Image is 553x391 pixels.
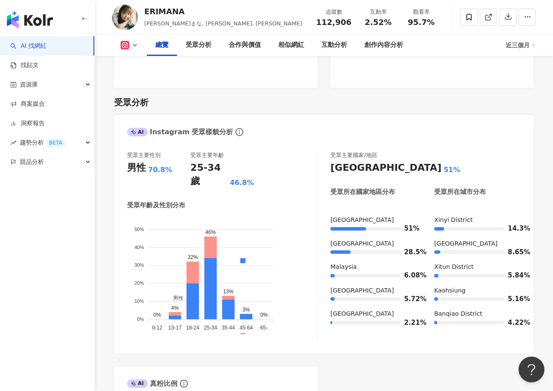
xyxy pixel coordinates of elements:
[434,240,521,248] div: [GEOGRAPHIC_DATA]
[321,40,347,50] div: 互動分析
[114,96,149,108] div: 受眾分析
[127,201,185,210] div: 受眾年齡及性別分布
[148,165,172,175] div: 70.8%
[330,286,417,295] div: [GEOGRAPHIC_DATA]
[134,262,144,268] tspan: 30%
[434,286,521,295] div: Kaohsiung
[229,40,261,50] div: 合作與價值
[404,249,417,256] span: 28.5%
[405,8,438,16] div: 觀看率
[134,280,144,286] tspan: 20%
[365,18,391,27] span: 2.52%
[404,225,417,232] span: 51%
[364,40,403,50] div: 創作內容分析
[330,161,441,175] div: [GEOGRAPHIC_DATA]
[46,139,65,147] div: BETA
[127,379,177,388] div: 真粉比例
[10,100,45,108] a: 商案媒合
[508,320,521,326] span: 4.22%
[10,61,39,70] a: 找貼文
[234,127,245,137] span: info-circle
[330,263,417,271] div: Malaysia
[408,18,435,27] span: 95.7%
[20,133,65,152] span: 趨勢分析
[10,42,47,50] a: searchAI 找網紅
[506,38,536,52] div: 近三個月
[186,325,199,331] tspan: 18-24
[330,310,417,318] div: [GEOGRAPHIC_DATA]
[155,40,168,50] div: 總覽
[222,325,235,331] tspan: 35-44
[134,299,144,304] tspan: 10%
[330,151,377,159] div: 受眾主要國家/地區
[330,240,417,248] div: [GEOGRAPHIC_DATA]
[239,325,253,331] tspan: 45-64
[204,325,217,331] tspan: 25-34
[508,225,521,232] span: 14.3%
[330,216,417,225] div: [GEOGRAPHIC_DATA]
[152,325,162,331] tspan: 0-12
[144,6,302,17] div: ERIMANA
[167,295,183,301] span: 男性
[508,296,521,302] span: 5.16%
[404,272,417,279] span: 6.08%
[20,75,38,94] span: 資源庫
[362,8,395,16] div: 互動率
[127,151,161,159] div: 受眾主要性別
[134,244,144,249] tspan: 40%
[10,119,45,128] a: 洞察報告
[404,320,417,326] span: 2.21%
[10,140,16,146] span: rise
[112,4,138,30] img: KOL Avatar
[186,40,211,50] div: 受眾分析
[190,161,228,188] div: 25-34 歲
[260,325,267,331] tspan: 65-
[316,18,351,27] span: 112,906
[434,263,521,271] div: Xitun District
[519,357,544,382] iframe: Help Scout Beacon - Open
[127,161,146,175] div: 男性
[179,379,189,389] span: info-circle
[434,310,521,318] div: Banqiao District
[434,188,486,197] div: 受眾所在城市分布
[168,325,182,331] tspan: 13-17
[134,226,144,231] tspan: 50%
[230,178,254,188] div: 46.8%
[316,8,351,16] div: 追蹤數
[144,20,302,27] span: [PERSON_NAME]まな, [PERSON_NAME], [PERSON_NAME]
[20,152,44,172] span: 競品分析
[190,151,224,159] div: 受眾主要年齡
[127,379,148,388] div: AI
[508,249,521,256] span: 8.65%
[127,128,148,136] div: AI
[278,40,304,50] div: 相似網紅
[330,188,395,197] div: 受眾所在國家地區分布
[404,296,417,302] span: 5.72%
[508,272,521,279] span: 5.84%
[127,127,233,137] div: Instagram 受眾樣貌分析
[444,165,460,175] div: 51%
[7,11,53,28] img: logo
[137,317,144,322] tspan: 0%
[434,216,521,225] div: Xinyi District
